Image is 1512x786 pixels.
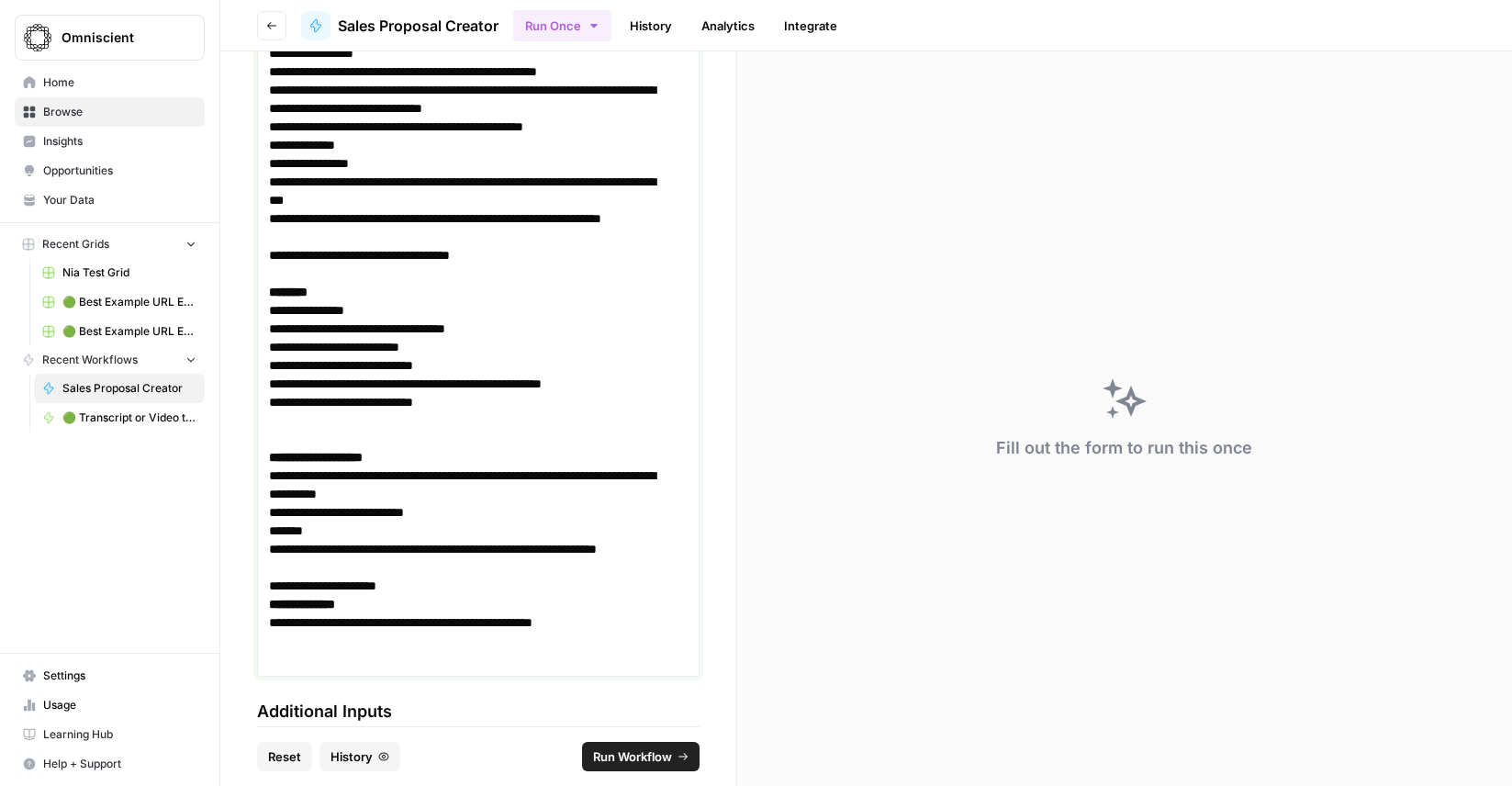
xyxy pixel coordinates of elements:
span: Reset [268,747,301,766]
img: Omniscient Logo [21,21,54,54]
button: Help + Support [15,749,205,779]
span: History [330,747,373,766]
span: Omniscient [62,28,173,47]
a: 🟢 Best Example URL Extractor Grid (3) [34,317,205,346]
button: Recent Workflows [15,346,205,374]
span: 🟢 Transcript or Video to LinkedIn Posts [62,410,196,426]
a: Sales Proposal Creator [301,11,498,40]
span: 🟢 Best Example URL Extractor Grid (4) [62,294,196,310]
span: Home [43,74,196,91]
button: Reset [257,742,312,771]
span: Browse [43,104,196,120]
span: Learning Hub [43,726,196,743]
a: Browse [15,97,205,127]
button: Run Once [513,10,611,41]
a: Learning Hub [15,720,205,749]
a: Opportunities [15,156,205,185]
span: Sales Proposal Creator [338,15,498,37]
a: 🟢 Transcript or Video to LinkedIn Posts [34,403,205,432]
button: History [319,742,400,771]
span: Recent Grids [42,236,109,253]
a: Insights [15,127,205,156]
button: Run Workflow [582,742,700,771]
a: History [619,11,683,40]
a: Settings [15,661,205,691]
button: Workspace: Omniscient [15,15,205,61]
div: Additional Inputs [257,699,700,724]
span: Sales Proposal Creator [62,380,196,397]
a: Home [15,68,205,97]
a: 🟢 Best Example URL Extractor Grid (4) [34,287,205,317]
a: Analytics [690,11,766,40]
a: Nia Test Grid [34,258,205,287]
span: Help + Support [43,756,196,772]
button: Recent Grids [15,230,205,258]
span: Recent Workflows [42,352,138,368]
span: Settings [43,668,196,684]
a: Integrate [773,11,848,40]
span: Run Workflow [593,747,672,766]
span: Insights [43,133,196,150]
a: Your Data [15,185,205,215]
span: Your Data [43,192,196,208]
span: Usage [43,697,196,713]
div: Fill out the form to run this once [996,435,1252,461]
a: Sales Proposal Creator [34,374,205,403]
a: Usage [15,691,205,720]
span: Opportunities [43,163,196,179]
span: 🟢 Best Example URL Extractor Grid (3) [62,323,196,340]
span: Nia Test Grid [62,264,196,281]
